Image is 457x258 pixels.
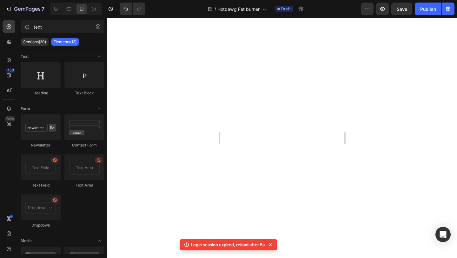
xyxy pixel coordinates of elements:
div: Dropdown [21,222,61,228]
div: Undo/Redo [120,3,145,15]
div: Beta [5,116,15,121]
div: Publish [420,6,436,12]
button: Publish [415,3,441,15]
div: Heading [21,90,61,96]
span: Draft [281,6,291,12]
span: Form [21,106,30,112]
span: Toggle open [94,51,104,62]
div: Newsletter [21,142,61,148]
span: Toggle open [94,104,104,114]
span: Media [21,238,32,244]
div: Contact Form [64,142,104,148]
p: Elements(13) [54,39,76,44]
button: 7 [3,3,47,15]
p: 7 [42,5,44,13]
div: 450 [6,68,15,73]
div: Text Field [21,182,61,188]
span: Hotdawg Fat burner [217,6,260,12]
span: Save [397,6,407,12]
p: Sections(30) [23,39,46,44]
input: Search Sections & Elements [21,20,104,33]
div: Text Area [64,182,104,188]
iframe: Design area [220,18,344,258]
div: Open Intercom Messenger [435,227,451,242]
span: / [215,6,216,12]
p: Login session expired, reload after 5s [191,241,265,248]
div: Text Block [64,90,104,96]
span: Toggle open [94,236,104,246]
span: Text [21,54,29,59]
button: Save [391,3,412,15]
